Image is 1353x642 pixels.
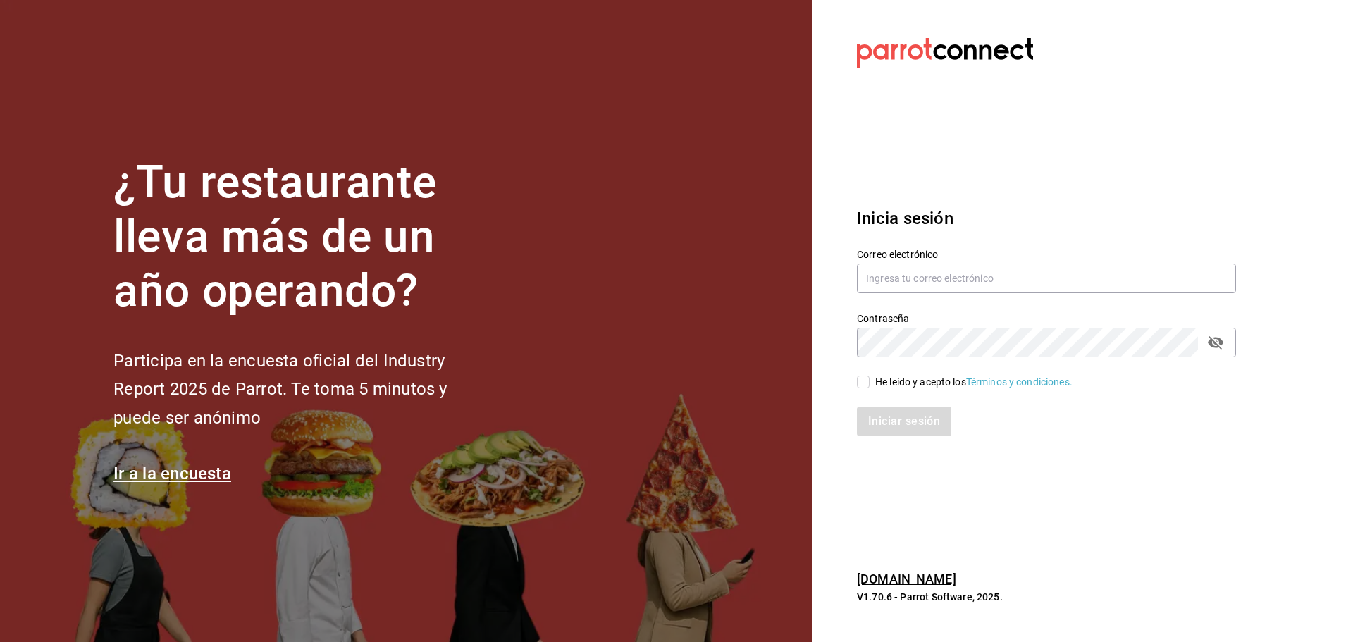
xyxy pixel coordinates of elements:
[875,375,1073,390] div: He leído y acepto los
[1204,331,1228,354] button: passwordField
[857,590,1236,604] p: V1.70.6 - Parrot Software, 2025.
[857,249,1236,259] label: Correo electrónico
[966,376,1073,388] a: Términos y condiciones.
[857,264,1236,293] input: Ingresa tu correo electrónico
[857,572,956,586] a: [DOMAIN_NAME]
[857,314,1236,323] label: Contraseña
[113,347,494,433] h2: Participa en la encuesta oficial del Industry Report 2025 de Parrot. Te toma 5 minutos y puede se...
[857,206,1236,231] h3: Inicia sesión
[113,156,494,318] h1: ¿Tu restaurante lleva más de un año operando?
[113,464,231,483] a: Ir a la encuesta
